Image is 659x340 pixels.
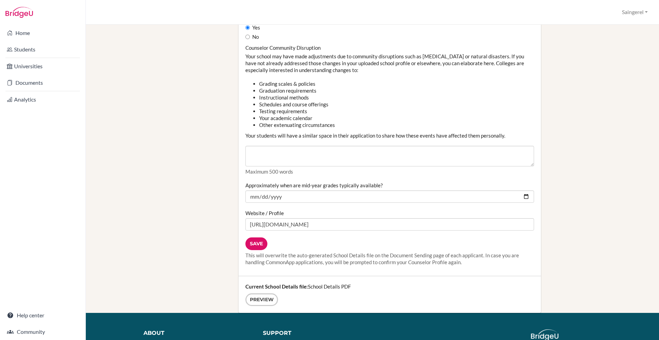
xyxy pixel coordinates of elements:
[259,87,534,94] li: Graduation requirements
[245,24,260,32] label: Yes
[259,121,534,128] li: Other extenuating circumstances
[245,293,278,306] a: Preview
[619,6,651,19] button: Saingerel
[245,168,534,175] p: Maximum 500 words
[245,252,534,266] div: This will overwrite the auto-generated School Details file on the Document Sending page of each a...
[259,94,534,101] li: Instructional methods
[245,25,250,30] input: Yes
[245,283,308,290] strong: Current School Details file:
[245,182,383,189] label: Approximately when are mid-year grades typically available?
[143,329,253,337] div: About
[239,276,541,313] div: School Details PDF
[1,26,84,40] a: Home
[1,308,84,322] a: Help center
[259,115,534,121] li: Your academic calendar
[259,101,534,108] li: Schedules and course offerings
[1,76,84,90] a: Documents
[263,329,366,337] div: Support
[1,325,84,339] a: Community
[245,35,250,39] input: No
[1,43,84,56] a: Students
[259,80,534,87] li: Grading scales & policies
[245,33,259,41] label: No
[245,210,284,216] label: Website / Profile
[1,93,84,106] a: Analytics
[1,59,84,73] a: Universities
[5,7,33,18] img: Bridge-U
[245,237,267,250] input: Save
[245,44,534,175] div: Your school may have made adjustments due to community disruptions such as [MEDICAL_DATA] or natu...
[259,108,534,115] li: Testing requirements
[245,44,321,51] label: Counselor Community Disruption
